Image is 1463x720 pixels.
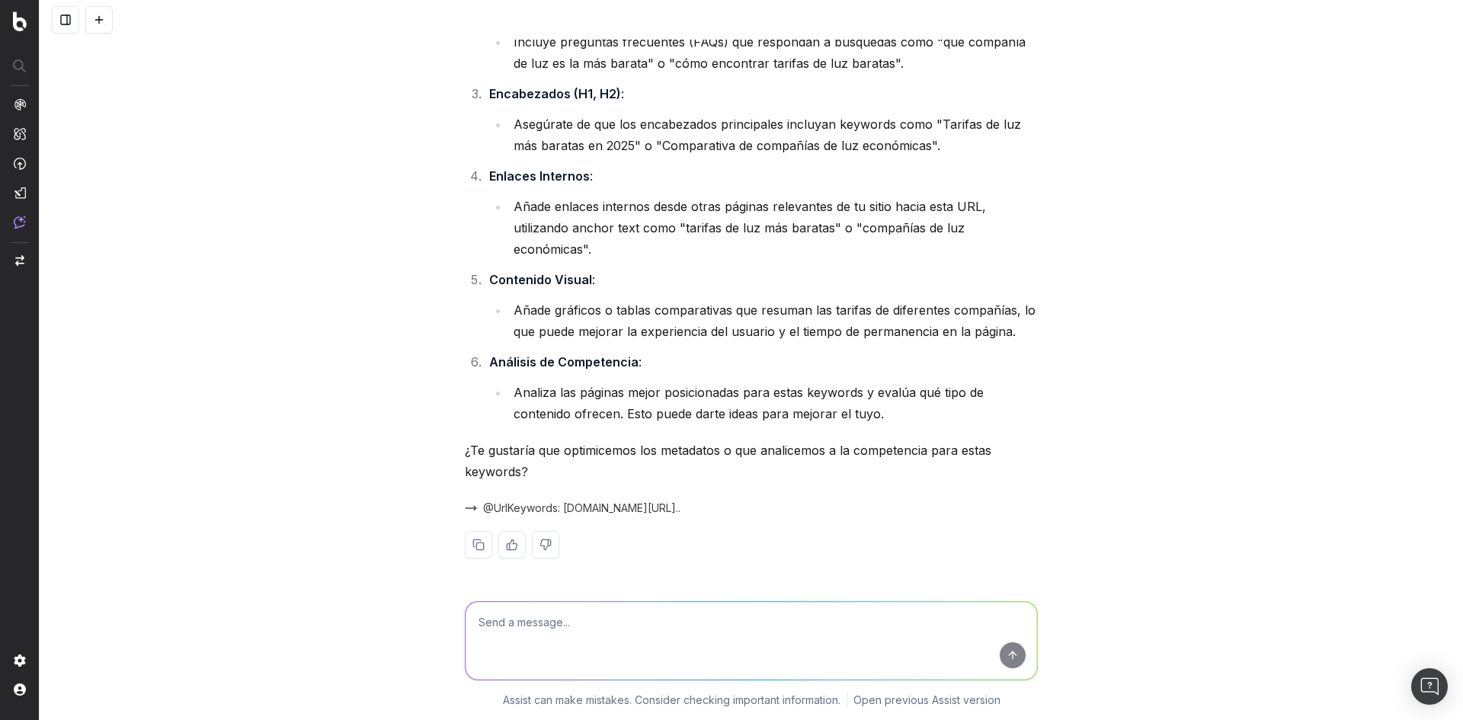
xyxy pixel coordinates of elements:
strong: Encabezados (H1, H2) [489,86,621,101]
img: Activation [14,157,26,170]
img: Switch project [15,255,24,266]
div: Open Intercom Messenger [1411,668,1448,705]
p: ¿Te gustaría que optimicemos los metadatos o que analicemos a la competencia para estas keywords? [465,440,1038,482]
strong: Análisis de Competencia [489,354,639,370]
span: @UrlKeywords: [DOMAIN_NAME][URL].. [483,501,680,516]
li: Analiza las páginas mejor posicionadas para estas keywords y evalúa qué tipo de contenido ofrecen... [509,382,1038,424]
li: : [485,165,1038,260]
li: : [485,83,1038,156]
img: My account [14,683,26,696]
button: @UrlKeywords: [DOMAIN_NAME][URL].. [465,501,680,516]
li: : [485,269,1038,342]
img: Botify logo [13,11,27,31]
li: : [485,351,1038,424]
img: Intelligence [14,127,26,140]
li: Añade gráficos o tablas comparativas que resuman las tarifas de diferentes compañías, lo que pued... [509,299,1038,342]
li: Asegúrate de que los encabezados principales incluyan keywords como "Tarifas de luz más baratas e... [509,114,1038,156]
img: Setting [14,654,26,667]
img: Studio [14,187,26,199]
a: Open previous Assist version [853,693,1000,708]
li: Incluye preguntas frecuentes (FAQs) que respondan a búsquedas como "qué compañía de luz es la más... [509,31,1038,74]
strong: Contenido Visual [489,272,592,287]
strong: Enlaces Internos [489,168,590,184]
p: Assist can make mistakes. Consider checking important information. [503,693,840,708]
img: Assist [14,216,26,229]
img: Analytics [14,98,26,110]
li: Añade enlaces internos desde otras páginas relevantes de tu sitio hacia esta URL, utilizando anch... [509,196,1038,260]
